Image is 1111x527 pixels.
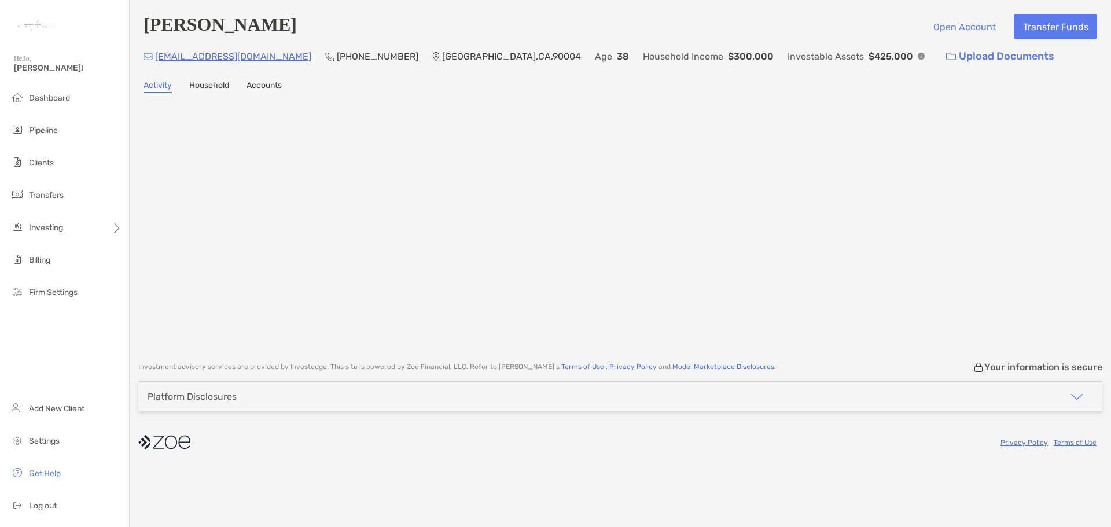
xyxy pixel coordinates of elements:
span: Settings [29,436,60,446]
p: Investment advisory services are provided by Investedge . This site is powered by Zoe Financial, ... [138,363,776,371]
a: Upload Documents [939,44,1062,69]
div: Platform Disclosures [148,391,237,402]
img: pipeline icon [10,123,24,137]
p: $425,000 [869,49,913,64]
img: Location Icon [432,52,440,61]
a: Accounts [247,80,282,93]
span: Investing [29,223,63,233]
p: Age [595,49,612,64]
img: settings icon [10,433,24,447]
p: [PHONE_NUMBER] [337,49,418,64]
a: Privacy Policy [609,363,657,371]
button: Transfer Funds [1014,14,1097,39]
a: Privacy Policy [1000,438,1048,447]
p: Your information is secure [984,362,1102,373]
span: Log out [29,501,57,511]
p: [EMAIL_ADDRESS][DOMAIN_NAME] [155,49,311,64]
img: Phone Icon [325,52,334,61]
img: Info Icon [918,53,925,60]
p: Household Income [643,49,723,64]
img: Email Icon [144,53,153,60]
h4: [PERSON_NAME] [144,14,297,39]
img: logout icon [10,498,24,512]
a: Model Marketplace Disclosures [672,363,774,371]
img: company logo [138,429,190,455]
a: Household [189,80,229,93]
p: $300,000 [728,49,774,64]
span: Clients [29,158,54,168]
a: Terms of Use [1054,438,1097,447]
span: Billing [29,255,50,265]
img: Zoe Logo [14,5,56,46]
img: billing icon [10,252,24,266]
img: icon arrow [1070,390,1084,404]
img: get-help icon [10,466,24,480]
p: Investable Assets [788,49,864,64]
p: [GEOGRAPHIC_DATA] , CA , 90004 [442,49,581,64]
img: transfers icon [10,187,24,201]
span: Transfers [29,190,64,200]
p: 38 [617,49,629,64]
button: Open Account [924,14,1005,39]
span: Dashboard [29,93,70,103]
a: Terms of Use [561,363,604,371]
img: clients icon [10,155,24,169]
span: Add New Client [29,404,84,414]
img: button icon [946,53,956,61]
span: Get Help [29,469,61,478]
a: Activity [144,80,172,93]
span: [PERSON_NAME]! [14,63,122,73]
span: Firm Settings [29,288,78,297]
img: firm-settings icon [10,285,24,298]
span: Pipeline [29,126,58,135]
img: add_new_client icon [10,401,24,415]
img: dashboard icon [10,90,24,104]
img: investing icon [10,220,24,234]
